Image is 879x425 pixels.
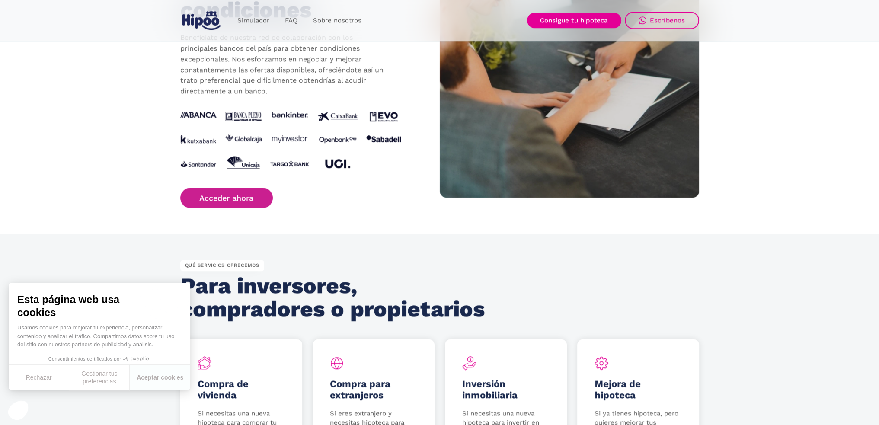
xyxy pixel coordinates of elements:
[180,8,223,33] a: home
[277,12,305,29] a: FAQ
[180,274,490,321] h2: Para inversores, compradores o propietarios
[527,13,621,28] a: Consigue tu hipoteca
[625,12,699,29] a: Escríbenos
[180,32,388,97] p: Benefíciate de nuestra red de colaboración con los principales bancos del país para obtener condi...
[180,260,264,271] div: QUÉ SERVICIOS OFRECEMOS
[462,378,550,401] h5: Inversión inmobiliaria
[230,12,277,29] a: Simulador
[305,12,369,29] a: Sobre nosotros
[180,188,273,208] a: Acceder ahora
[595,378,682,401] h5: Mejora de hipoteca
[198,378,285,401] h5: Compra de vivienda
[650,16,685,24] div: Escríbenos
[330,378,417,401] h5: Compra para extranjeros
